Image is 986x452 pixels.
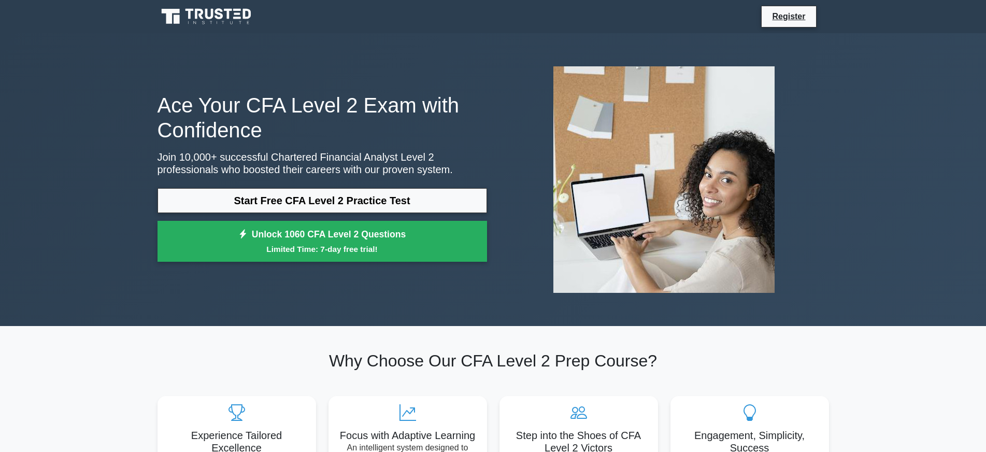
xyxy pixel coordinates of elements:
a: Start Free CFA Level 2 Practice Test [158,188,487,213]
a: Unlock 1060 CFA Level 2 QuestionsLimited Time: 7-day free trial! [158,221,487,262]
p: Join 10,000+ successful Chartered Financial Analyst Level 2 professionals who boosted their caree... [158,151,487,176]
h1: Ace Your CFA Level 2 Exam with Confidence [158,93,487,143]
h5: Focus with Adaptive Learning [337,429,479,442]
small: Limited Time: 7-day free trial! [170,243,474,255]
h2: Why Choose Our CFA Level 2 Prep Course? [158,351,829,371]
a: Register [766,10,811,23]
